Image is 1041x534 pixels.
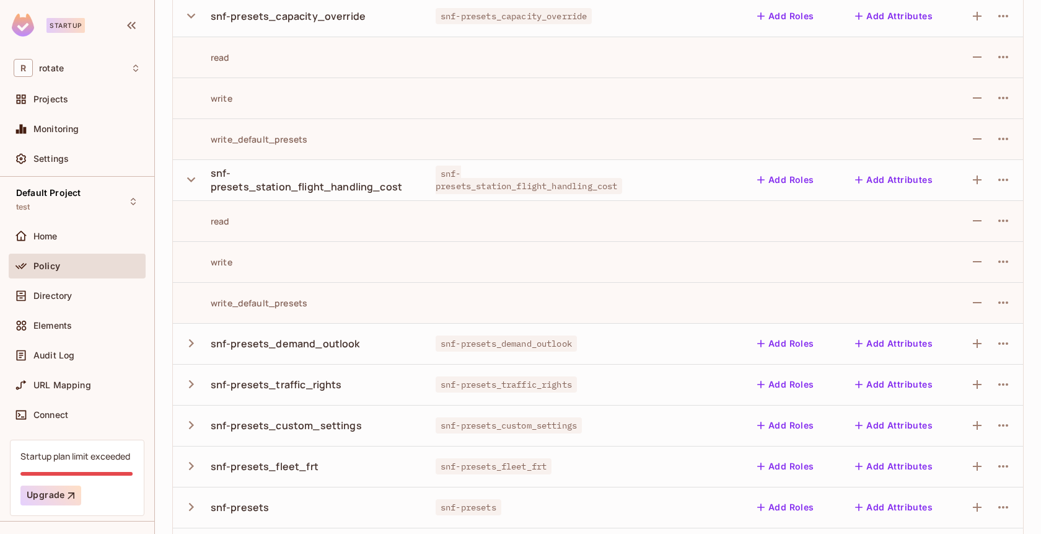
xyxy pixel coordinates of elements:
[436,376,577,393] span: snf-presets_traffic_rights
[211,378,342,391] div: snf-presets_traffic_rights
[850,170,938,190] button: Add Attributes
[211,9,366,23] div: snf-presets_capacity_override
[436,336,577,352] span: snf-presets_demand_outlook
[752,497,819,517] button: Add Roles
[46,18,85,33] div: Startup
[752,6,819,26] button: Add Roles
[20,486,81,505] button: Upgrade
[33,291,72,301] span: Directory
[33,94,68,104] span: Projects
[33,410,68,420] span: Connect
[752,375,819,394] button: Add Roles
[436,417,582,434] span: snf-presets_custom_settings
[33,154,69,164] span: Settings
[183,297,307,309] div: write_default_presets
[33,380,91,390] span: URL Mapping
[436,458,551,474] span: snf-presets_fleet_frt
[16,202,30,212] span: test
[33,124,79,134] span: Monitoring
[850,334,938,354] button: Add Attributes
[33,350,74,360] span: Audit Log
[33,321,72,331] span: Elements
[752,334,819,354] button: Add Roles
[850,416,938,435] button: Add Attributes
[16,188,81,198] span: Default Project
[33,261,60,271] span: Policy
[183,133,307,145] div: write_default_presets
[211,337,360,350] div: snf-presets_demand_outlook
[14,59,33,77] span: R
[436,8,592,24] span: snf-presets_capacity_override
[20,450,130,462] div: Startup plan limit exceeded
[850,6,938,26] button: Add Attributes
[12,14,34,37] img: SReyMgAAAABJRU5ErkJggg==
[850,456,938,476] button: Add Attributes
[850,497,938,517] button: Add Attributes
[183,92,232,104] div: write
[183,51,230,63] div: read
[33,231,58,241] span: Home
[436,166,622,194] span: snf-presets_station_flight_handling_cost
[850,375,938,394] button: Add Attributes
[211,501,270,514] div: snf-presets
[211,460,318,473] div: snf-presets_fleet_frt
[211,419,362,432] div: snf-presets_custom_settings
[183,215,230,227] div: read
[436,499,501,515] span: snf-presets
[752,456,819,476] button: Add Roles
[211,166,416,194] div: snf-presets_station_flight_handling_cost
[752,170,819,190] button: Add Roles
[752,416,819,435] button: Add Roles
[183,256,232,268] div: write
[39,63,64,73] span: Workspace: rotate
